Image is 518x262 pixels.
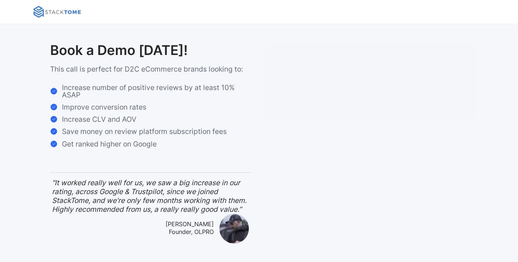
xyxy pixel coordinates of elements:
[166,220,214,236] div: [PERSON_NAME] Founder, OLPRO
[62,116,136,123] p: Increase CLV and AOV
[62,103,146,111] p: Improve conversion rates
[62,84,251,99] p: Increase number of positive reviews by at least 10% ASAP
[52,178,247,214] em: “It worked really well for us, we saw a big increase in our rating, across Google & Trustpilot, s...
[50,42,188,59] h2: Book a Demo [DATE]!
[50,65,243,73] p: This call is perfect for D2C eCommerce brands looking to:
[62,128,227,135] p: Save money on review platform subscription fees
[62,140,157,148] p: Get ranked higher on Google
